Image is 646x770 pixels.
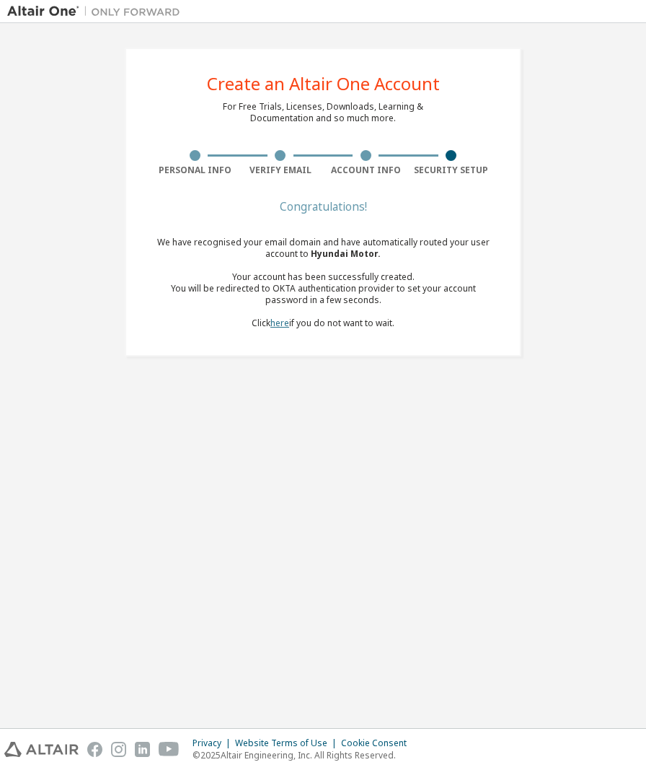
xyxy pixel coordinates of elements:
[152,283,494,306] div: You will be redirected to OKTA authentication provider to set your account password in a few seco...
[223,101,423,124] div: For Free Trials, Licenses, Downloads, Learning & Documentation and so much more.
[152,202,494,211] div: Congratulations!
[270,317,289,329] a: here
[193,749,415,761] p: © 2025 Altair Engineering, Inc. All Rights Reserved.
[238,165,324,176] div: Verify Email
[235,738,341,749] div: Website Terms of Use
[152,165,238,176] div: Personal Info
[311,248,381,260] span: Hyundai Motor .
[87,742,102,757] img: facebook.svg
[152,271,494,283] div: Your account has been successfully created.
[341,738,415,749] div: Cookie Consent
[159,742,180,757] img: youtube.svg
[111,742,126,757] img: instagram.svg
[135,742,150,757] img: linkedin.svg
[4,742,79,757] img: altair_logo.svg
[7,4,187,19] img: Altair One
[207,75,440,92] div: Create an Altair One Account
[323,165,409,176] div: Account Info
[152,237,494,329] div: We have recognised your email domain and have automatically routed your user account to Click if ...
[409,165,495,176] div: Security Setup
[193,738,235,749] div: Privacy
